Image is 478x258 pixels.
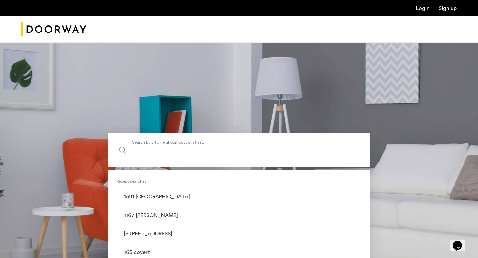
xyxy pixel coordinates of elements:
span: 1167 [PERSON_NAME] [124,211,359,219]
a: Cazamio Logo [21,17,86,42]
img: logo [21,17,86,42]
input: Apartment Search [108,133,370,167]
span: Search by city, neighborhood, or street. [132,139,315,146]
div: Recent searches [108,178,370,185]
a: Login [416,6,430,11]
span: 165 covert [124,248,359,256]
iframe: chat widget [450,231,471,251]
span: 1591 [GEOGRAPHIC_DATA] [124,193,359,201]
span: [STREET_ADDRESS] [124,230,359,238]
a: Registration [439,6,457,11]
